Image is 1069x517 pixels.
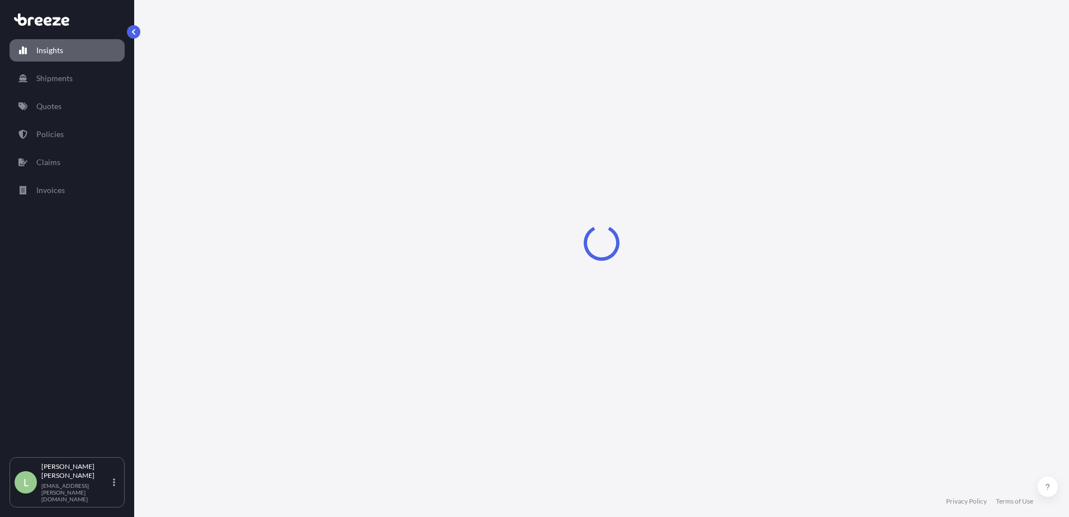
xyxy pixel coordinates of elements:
a: Insights [10,39,125,62]
p: Invoices [36,185,65,196]
a: Shipments [10,67,125,90]
span: L [23,477,29,488]
p: Quotes [36,101,62,112]
p: [EMAIL_ADDRESS][PERSON_NAME][DOMAIN_NAME] [41,482,111,502]
p: Claims [36,157,60,168]
a: Invoices [10,179,125,201]
p: Insights [36,45,63,56]
a: Terms of Use [996,497,1033,506]
a: Policies [10,123,125,145]
a: Privacy Policy [946,497,987,506]
a: Quotes [10,95,125,117]
a: Claims [10,151,125,173]
p: Shipments [36,73,73,84]
p: Policies [36,129,64,140]
p: [PERSON_NAME] [PERSON_NAME] [41,462,111,480]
